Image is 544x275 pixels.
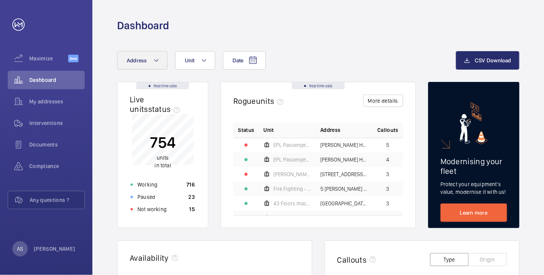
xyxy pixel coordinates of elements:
span: units [256,96,287,106]
span: EPL Passenger Lift No 2 [273,157,311,162]
p: Status [238,126,254,134]
span: Beta [68,55,79,62]
span: 3 [386,186,389,192]
span: [PERSON_NAME] House - [PERSON_NAME][GEOGRAPHIC_DATA] [320,157,368,162]
button: Unit [175,51,215,70]
span: Interventions [29,119,85,127]
img: marketing-card.svg [460,102,488,144]
p: 716 [186,181,195,188]
span: status [148,104,183,114]
span: Documents [29,141,85,148]
span: Any questions ? [30,196,84,204]
span: Fire Fighting - EPL Passenger Lift [273,186,311,192]
span: Callouts [377,126,398,134]
span: Unit [185,57,195,63]
button: CSV Download [456,51,519,70]
button: More details [363,95,403,107]
span: [GEOGRAPHIC_DATA] - [GEOGRAPHIC_DATA] [320,201,368,206]
span: 5 [PERSON_NAME] House - High Risk Building - [GEOGRAPHIC_DATA][PERSON_NAME] [320,186,368,192]
span: CSV Download [475,57,511,63]
span: Unit [263,126,274,134]
p: 15 [189,205,195,213]
button: Origin [468,253,507,266]
h2: Live units [130,95,183,114]
span: 4 [386,157,389,162]
div: Real time data [292,82,345,89]
p: in total [150,154,176,170]
p: [PERSON_NAME] [34,245,75,253]
button: Type [430,253,469,266]
h2: Callouts [337,255,367,265]
p: 23 [189,193,195,201]
h2: Modernising your fleet [440,157,507,176]
h1: Dashboard [117,18,169,33]
h2: Rogue [233,96,286,106]
span: [PERSON_NAME] Platform Lift [273,172,311,177]
span: Maximize [29,55,68,62]
button: Date [223,51,266,70]
span: 5 [386,142,389,148]
p: Not working [137,205,167,213]
span: Dashboard [29,76,85,84]
p: 754 [150,133,176,152]
p: Paused [137,193,155,201]
span: [PERSON_NAME] House - High Risk Building - [PERSON_NAME][GEOGRAPHIC_DATA] [320,142,368,148]
span: 3 [386,172,389,177]
span: Address [127,57,147,63]
p: Working [137,181,157,188]
span: Compliance [29,162,85,170]
span: Address [320,126,340,134]
span: 3 [386,201,389,206]
div: Real time data [136,82,189,89]
p: Protect your equipment's value, modernise it with us! [440,180,507,196]
h2: Availability [130,253,169,263]
span: My addresses [29,98,85,105]
button: Address [117,51,167,70]
span: Date [233,57,244,63]
span: 43 Floors machine room less middle lift [273,201,311,206]
a: Learn more [440,203,507,222]
span: [STREET_ADDRESS][PERSON_NAME] - [PERSON_NAME][GEOGRAPHIC_DATA] [320,172,368,177]
span: units [157,155,169,161]
p: AS [17,245,23,253]
span: EPL Passenger Lift No 1 [273,142,311,148]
